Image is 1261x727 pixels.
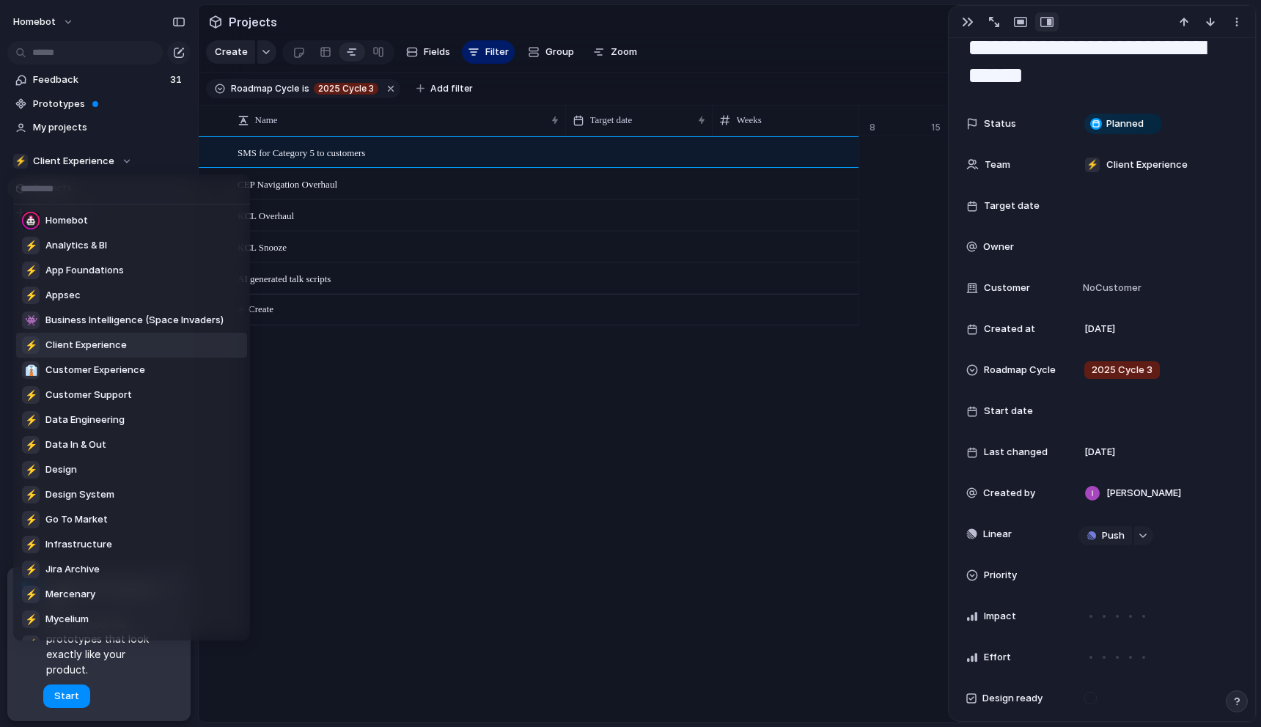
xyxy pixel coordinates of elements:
span: Business Intelligence (Space Invaders) [45,313,224,328]
div: ⚡ [22,461,40,479]
div: ⚡ [22,237,40,254]
span: Analytics & BI [45,238,107,253]
div: ⚡ [22,411,40,429]
div: ⚡ [22,511,40,528]
div: ⚡ [22,586,40,603]
div: ⚡ [22,436,40,454]
span: App Foundations [45,263,124,278]
span: Client Experience [45,338,127,353]
div: ⚡ [22,561,40,578]
div: ⚡ [22,287,40,304]
div: ⚡ [22,336,40,354]
div: ⚡ [22,486,40,503]
div: 👾 [22,311,40,329]
div: ⚡ [22,262,40,279]
span: Homebot [45,213,88,228]
span: Infrastructure [45,537,112,552]
span: Go To Market [45,512,108,527]
span: Data In & Out [45,438,106,452]
div: ⚡ [22,536,40,553]
div: ⚡ [22,386,40,404]
div: ⚡ [22,635,40,653]
span: Support Escalations [45,637,139,652]
span: Mercenary [45,587,95,602]
span: Customer Experience [45,363,145,377]
span: Appsec [45,288,81,303]
span: Design [45,462,77,477]
span: Jira Archive [45,562,100,577]
span: Data Engineering [45,413,125,427]
div: 👔 [22,361,40,379]
span: Design System [45,487,114,502]
div: ⚡ [22,610,40,628]
span: Customer Support [45,388,132,402]
span: Mycelium [45,612,89,627]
